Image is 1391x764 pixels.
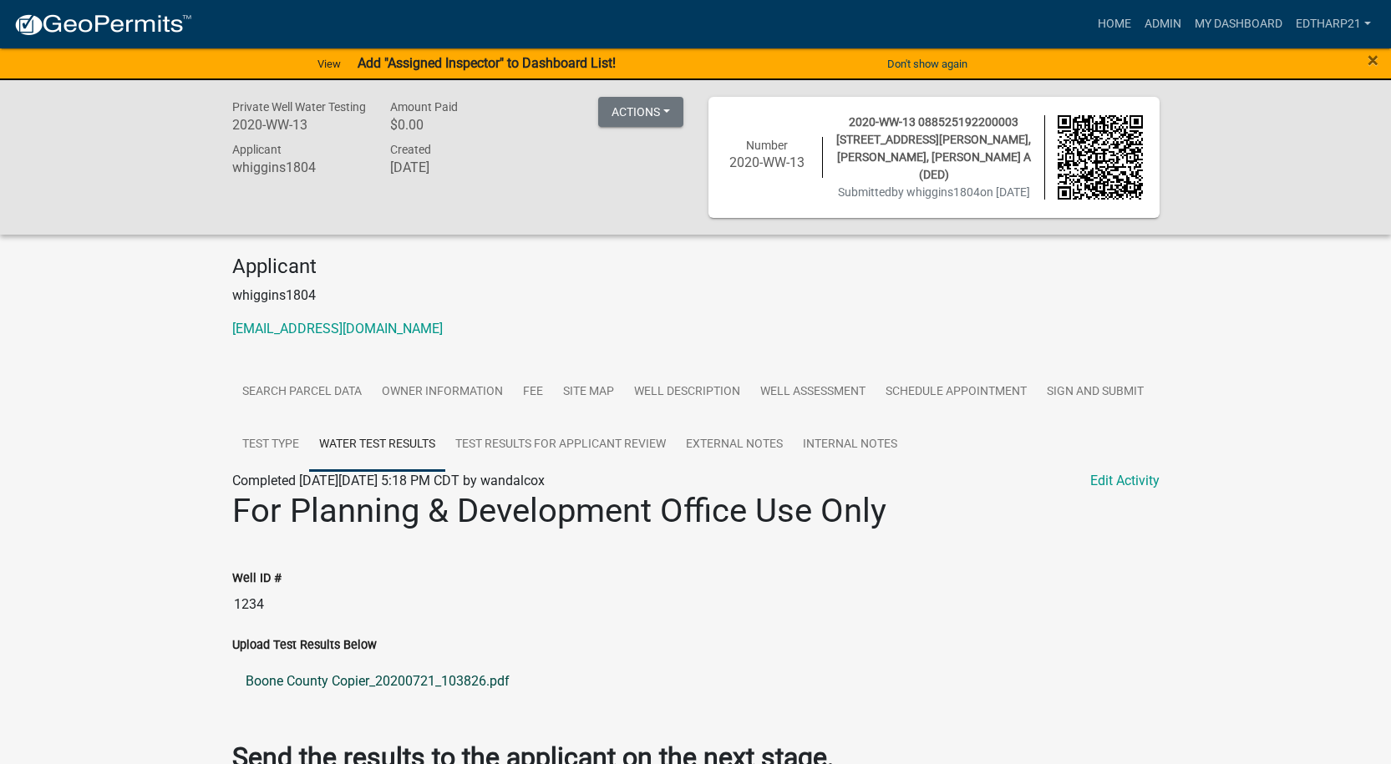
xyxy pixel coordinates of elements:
[232,286,1160,306] p: whiggins1804
[1368,50,1378,70] button: Close
[232,143,282,156] span: Applicant
[793,418,907,472] a: Internal Notes
[1058,115,1143,200] img: QR code
[232,491,1160,531] h1: For Planning & Development Office Use Only
[390,159,524,175] h6: [DATE]
[1090,471,1160,491] a: Edit Activity
[232,255,1160,279] h4: Applicant
[232,159,366,175] h6: whiggins1804
[513,366,553,419] a: Fee
[232,573,282,584] label: Well ID #
[750,366,876,419] a: Well Assessment
[232,418,309,472] a: Test Type
[1138,8,1188,40] a: Admin
[1037,366,1154,419] a: Sign and Submit
[838,185,1030,199] span: Submitted on [DATE]
[876,366,1037,419] a: Schedule Appointment
[311,50,348,78] a: View
[232,640,377,651] label: Upload Test Results Below
[1368,48,1378,72] span: ×
[390,100,458,114] span: Amount Paid
[232,100,366,114] span: Private Well Water Testing
[1091,8,1138,40] a: Home
[309,418,445,472] a: Water Test Results
[390,117,524,133] h6: $0.00
[232,366,372,419] a: Search Parcel Data
[1188,8,1289,40] a: My Dashboard
[624,366,750,419] a: Well Description
[232,661,1160,701] a: Boone County Copier_20200721_103826.pdf
[445,418,676,472] a: Test Results for Applicant Review
[836,115,1031,181] span: 2020-WW-13 088525192200003 [STREET_ADDRESS][PERSON_NAME], [PERSON_NAME], [PERSON_NAME] A (DED)
[232,321,443,336] a: [EMAIL_ADDRESS][DOMAIN_NAME]
[598,97,683,127] button: Actions
[1289,8,1378,40] a: EdTharp21
[725,154,810,170] h6: 2020-WW-13
[746,139,788,152] span: Number
[232,117,366,133] h6: 2020-WW-13
[881,50,974,78] button: Don't show again
[891,185,980,199] span: by whiggins1804
[372,366,513,419] a: Owner Information
[358,55,616,71] strong: Add "Assigned Inspector" to Dashboard List!
[232,473,545,488] span: Completed [DATE][DATE] 5:18 PM CDT by wandalcox
[553,366,624,419] a: Site Map
[390,143,431,156] span: Created
[676,418,793,472] a: External Notes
